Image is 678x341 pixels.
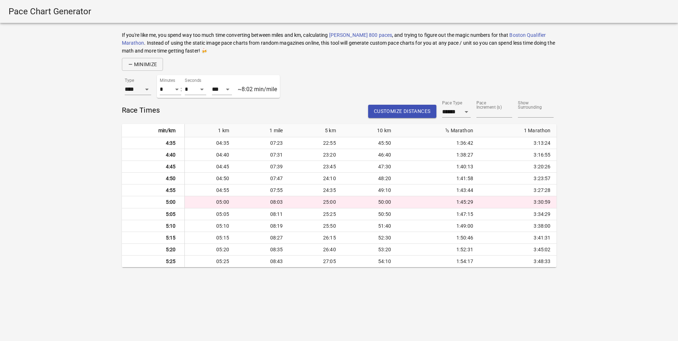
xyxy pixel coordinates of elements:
td: 1:50:46 [400,232,482,244]
td: 05:15 [185,232,238,244]
td: 24:35 [291,184,344,196]
th: 5:00 [122,196,185,208]
td: 1:43:44 [400,184,482,196]
td: 07:31 [238,149,292,161]
a: [PERSON_NAME] 800 paces [329,32,392,38]
td: 47:30 [345,161,400,173]
td: 1:52:31 [400,244,482,256]
td: 04:55 [185,184,238,196]
td: 08:35 [238,244,292,256]
td: 24:10 [291,173,344,184]
td: 46:40 [345,149,400,161]
td: 27:05 [291,256,344,267]
td: 50:00 [345,196,400,208]
td: 1:36:42 [400,137,482,149]
td: 45:50 [345,137,400,149]
td: 08:27 [238,232,292,244]
td: 05:20 [185,244,238,256]
h6: Race Times [122,104,160,116]
th: 4:45 [122,161,185,173]
td: 26:15 [291,232,344,244]
th: 5 km [291,124,344,137]
td: 25:00 [291,196,344,208]
th: 1 mile [238,124,292,137]
span: Minimize [128,60,157,69]
td: 53:20 [345,244,400,256]
th: 10 km [345,124,400,137]
td: 52:30 [345,232,400,244]
th: 4:35 [122,137,185,149]
td: 05:00 [185,196,238,208]
label: Type [125,79,134,83]
td: 3:41:31 [482,232,556,244]
span: Customize Distances [374,107,431,116]
button: Minimize [122,58,163,71]
td: 23:20 [291,149,344,161]
td: 1:49:00 [400,220,482,232]
th: 4:50 [122,173,185,184]
td: 08:11 [238,208,292,220]
label: Pace Type [442,101,462,105]
th: ½ Marathon [400,124,482,137]
td: 3:38:00 [482,220,556,232]
td: 3:30:59 [482,196,556,208]
td: 1:40:13 [400,161,482,173]
a: Boston Qualifier Marathon [122,32,546,46]
span: cheers [201,48,207,54]
td: 48:20 [345,173,400,184]
td: 05:25 [185,256,238,267]
td: 04:40 [185,149,238,161]
td: 07:39 [238,161,292,173]
button: Customize Distances [368,105,436,118]
td: 07:23 [238,137,292,149]
td: 3:23:57 [482,173,556,184]
th: 5:10 [122,220,185,232]
td: 04:50 [185,173,238,184]
td: 3:13:24 [482,137,556,149]
td: 1:45:29 [400,196,482,208]
td: 3:48:33 [482,256,556,267]
td: 25:50 [291,220,344,232]
label: Show Surrounding [518,101,545,110]
td: 22:55 [291,137,344,149]
td: 1:38:27 [400,149,482,161]
td: 1:47:15 [400,208,482,220]
td: 54:10 [345,256,400,267]
td: 25:25 [291,208,344,220]
td: 07:47 [238,173,292,184]
td: 26:40 [291,244,344,256]
td: 3:16:55 [482,149,556,161]
td: 05:10 [185,220,238,232]
td: 08:19 [238,220,292,232]
td: 04:45 [185,161,238,173]
td: 04:35 [185,137,238,149]
td: 1:54:17 [400,256,482,267]
th: 5:20 [122,244,185,256]
label: Minutes [160,79,176,83]
th: 1 km [185,124,238,137]
td: 3:27:28 [482,184,556,196]
th: 5:15 [122,232,185,244]
td: 07:55 [238,184,292,196]
label: Pace Increment (s) [476,101,503,110]
td: 3:45:02 [482,244,556,256]
th: 4:40 [122,149,185,161]
div: : [180,86,187,93]
h6: If you're like me, you spend way too much time converting between miles and km, calculating , and... [122,31,556,55]
th: 4:55 [122,184,185,196]
label: Seconds [185,79,201,83]
th: 1 Marathon [482,124,556,137]
td: 51:40 [345,220,400,232]
th: 5:25 [122,256,185,267]
h5: Pace Chart Generator [9,6,669,17]
th: min/km [122,124,185,137]
td: 05:05 [185,208,238,220]
td: 3:20:26 [482,161,556,173]
th: 5:05 [122,208,185,220]
td: 23:45 [291,161,344,173]
td: 50:50 [345,208,400,220]
td: 49:10 [345,184,400,196]
td: 08:03 [238,196,292,208]
td: 1:41:58 [400,173,482,184]
td: 3:34:29 [482,208,556,220]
